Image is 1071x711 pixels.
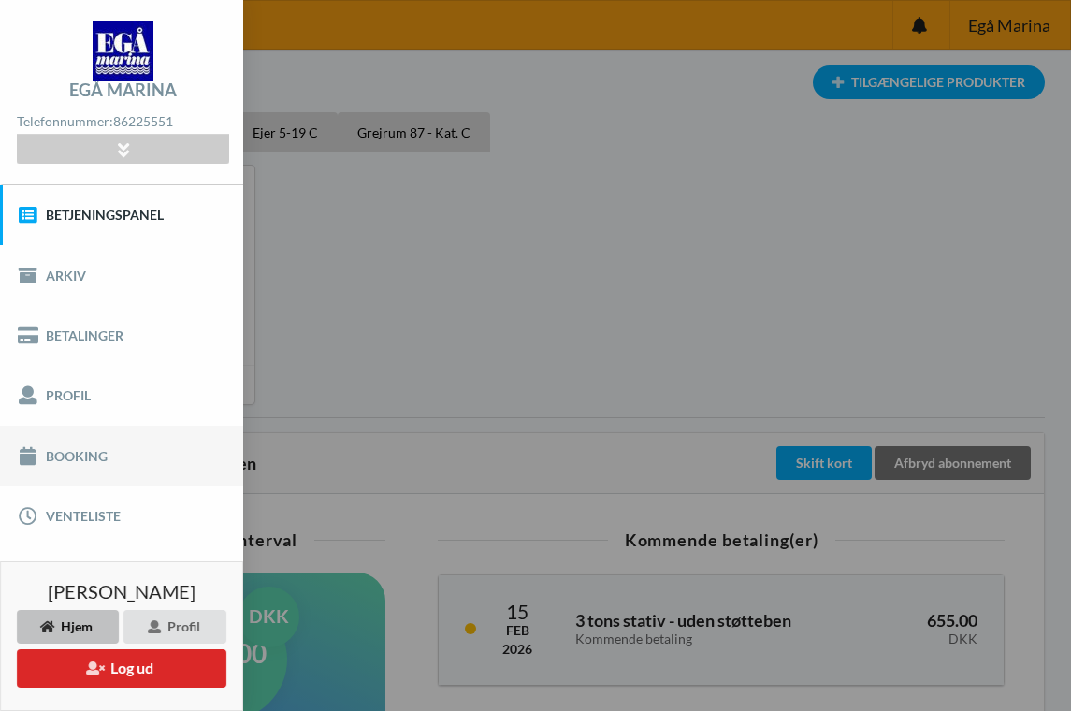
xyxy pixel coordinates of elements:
img: logo [93,21,153,81]
strong: 86225551 [113,113,173,129]
div: Profil [123,610,226,644]
div: Hjem [17,610,119,644]
button: Log ud [17,649,226,688]
div: Telefonnummer: [17,109,228,135]
span: [PERSON_NAME] [48,582,195,601]
div: Egå Marina [69,81,177,98]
